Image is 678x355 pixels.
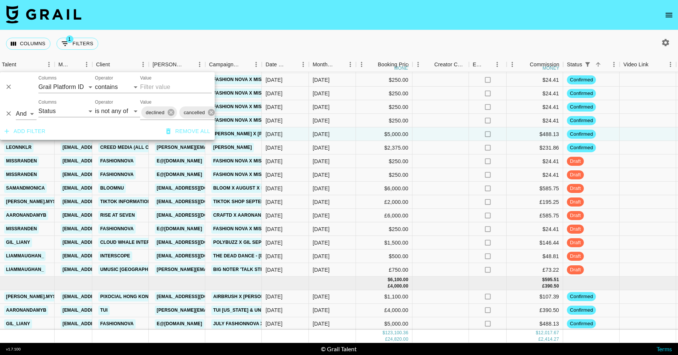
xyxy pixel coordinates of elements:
[385,330,408,336] div: 123,100.36
[4,143,34,152] a: leonnklr
[383,330,385,336] div: $
[266,306,282,314] div: 03/08/2025
[412,57,469,72] div: Creator Commmission Override
[155,292,239,301] a: [EMAIL_ADDRESS][DOMAIN_NAME]
[194,59,205,70] button: Menu
[321,345,357,353] div: © Grail Talent
[4,184,47,193] a: samandmonica
[356,155,412,168] div: $250.00
[155,156,204,166] a: e@[DOMAIN_NAME]
[545,277,559,283] div: 595.51
[55,57,92,72] div: Manager
[507,141,563,155] div: $231.86
[61,211,145,220] a: [EMAIL_ADDRESS][DOMAIN_NAME]
[211,170,286,179] a: Fashion Nova X Missranden
[211,238,283,247] a: PolyBuzz X Gil September
[4,156,39,166] a: missranden
[507,114,563,127] div: $24.41
[70,59,81,70] button: Sort
[567,57,582,72] div: Status
[38,75,56,81] label: Columns
[394,66,411,70] div: money
[81,59,92,70] button: Menu
[507,209,563,222] div: £585.75
[262,57,309,72] div: Date Created
[155,224,204,234] a: e@[DOMAIN_NAME]
[649,59,659,70] button: Sort
[211,211,280,220] a: CRAFTD X AaronandAmyb
[61,156,145,166] a: [EMAIL_ADDRESS][DOMAIN_NAME]
[412,59,424,70] button: Menu
[567,144,596,151] span: confirmed
[211,129,298,139] a: [PERSON_NAME] X [PERSON_NAME]
[390,277,408,283] div: 6,100.00
[313,76,330,84] div: Sep '25
[266,198,282,206] div: 18/08/2025
[356,236,412,249] div: $1,500.00
[56,38,98,50] button: Show filters
[2,57,16,72] div: Talent
[356,114,412,127] div: $250.00
[483,59,494,70] button: Sort
[211,184,302,193] a: Bloom X August X Samandmonica
[567,307,596,314] span: confirmed
[6,38,50,50] button: Select columns
[98,170,136,179] a: Fashionnova
[4,224,39,234] a: missranden
[3,81,14,93] button: Delete
[313,252,330,260] div: Sep '25
[334,59,345,70] button: Sort
[541,336,559,343] div: 2,414.27
[313,117,330,124] div: Sep '25
[530,57,559,72] div: Commission
[434,57,465,72] div: Creator Commmission Override
[567,212,584,219] span: draft
[211,224,286,234] a: Fashion Nova X Missranden
[58,57,70,72] div: Manager
[266,252,282,260] div: 04/09/2025
[4,238,32,247] a: gil_liany
[266,185,282,192] div: 31/07/2025
[61,143,145,152] a: [EMAIL_ADDRESS][DOMAIN_NAME]
[179,106,217,118] div: cancelled
[61,319,145,329] a: [EMAIL_ADDRESS][DOMAIN_NAME]
[140,99,151,105] label: Value
[356,100,412,114] div: $250.00
[211,156,286,166] a: Fashion Nova X Missranden
[153,57,183,72] div: [PERSON_NAME]
[4,170,39,179] a: missranden
[3,108,14,119] button: Delete
[98,238,212,247] a: Cloud Whale Interactive Technology LLC
[2,124,49,138] button: Add filter
[542,283,545,289] div: £
[538,330,559,336] div: 12,017.67
[61,306,145,315] a: [EMAIL_ADDRESS][DOMAIN_NAME]
[507,195,563,209] div: £195.25
[266,239,282,246] div: 19/08/2025
[567,130,596,138] span: confirmed
[211,89,286,98] a: Fashion Nova X Missranden
[266,171,282,179] div: 11/03/2025
[266,320,282,327] div: 02/06/2025
[593,59,603,70] button: Sort
[388,336,408,343] div: 24,820.00
[140,75,151,81] label: Value
[356,59,367,70] button: Menu
[98,306,110,315] a: TUI
[385,336,388,343] div: £
[542,66,559,70] div: money
[567,252,584,260] span: draft
[492,59,503,70] button: Menu
[61,238,145,247] a: [EMAIL_ADDRESS][DOMAIN_NAME]
[545,283,559,289] div: 390.50
[507,59,518,70] button: Menu
[298,59,309,70] button: Menu
[356,304,412,317] div: £4,000.00
[240,59,250,70] button: Sort
[356,127,412,141] div: $5,000.00
[567,320,596,327] span: confirmed
[98,143,177,152] a: Creed Media (All Campaigns)
[211,116,286,125] a: Fashion Nova X Missranden
[155,319,204,329] a: e@[DOMAIN_NAME]
[4,319,32,329] a: gil_liany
